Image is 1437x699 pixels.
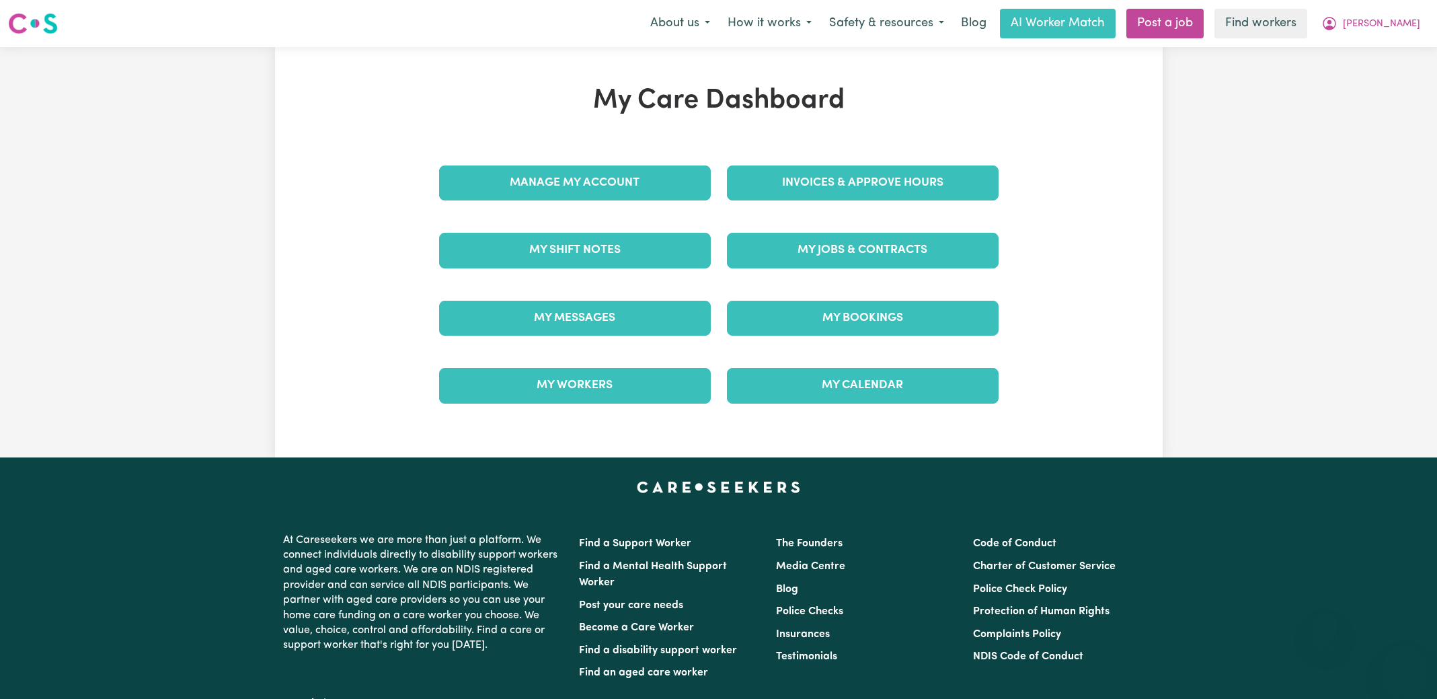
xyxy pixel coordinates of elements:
[1126,9,1204,38] a: Post a job
[776,606,843,617] a: Police Checks
[953,9,995,38] a: Blog
[8,11,58,36] img: Careseekers logo
[1214,9,1307,38] a: Find workers
[1343,17,1420,32] span: [PERSON_NAME]
[776,561,845,572] a: Media Centre
[579,538,691,549] a: Find a Support Worker
[820,9,953,38] button: Safety & resources
[579,667,708,678] a: Find an aged care worker
[439,301,711,336] a: My Messages
[776,538,843,549] a: The Founders
[1000,9,1116,38] a: AI Worker Match
[579,622,694,633] a: Become a Care Worker
[1311,613,1338,640] iframe: Close message
[973,651,1083,662] a: NDIS Code of Conduct
[439,233,711,268] a: My Shift Notes
[431,85,1007,117] h1: My Care Dashboard
[579,645,737,656] a: Find a disability support worker
[973,584,1067,595] a: Police Check Policy
[579,561,727,588] a: Find a Mental Health Support Worker
[973,538,1056,549] a: Code of Conduct
[727,165,999,200] a: Invoices & Approve Hours
[776,651,837,662] a: Testimonials
[1313,9,1429,38] button: My Account
[283,527,563,659] p: At Careseekers we are more than just a platform. We connect individuals directly to disability su...
[579,600,683,611] a: Post your care needs
[642,9,719,38] button: About us
[439,368,711,403] a: My Workers
[973,561,1116,572] a: Charter of Customer Service
[637,482,800,492] a: Careseekers home page
[727,233,999,268] a: My Jobs & Contracts
[727,368,999,403] a: My Calendar
[439,165,711,200] a: Manage My Account
[776,629,830,640] a: Insurances
[776,584,798,595] a: Blog
[727,301,999,336] a: My Bookings
[719,9,820,38] button: How it works
[973,606,1110,617] a: Protection of Human Rights
[1383,645,1426,688] iframe: Button to launch messaging window
[8,8,58,39] a: Careseekers logo
[973,629,1061,640] a: Complaints Policy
